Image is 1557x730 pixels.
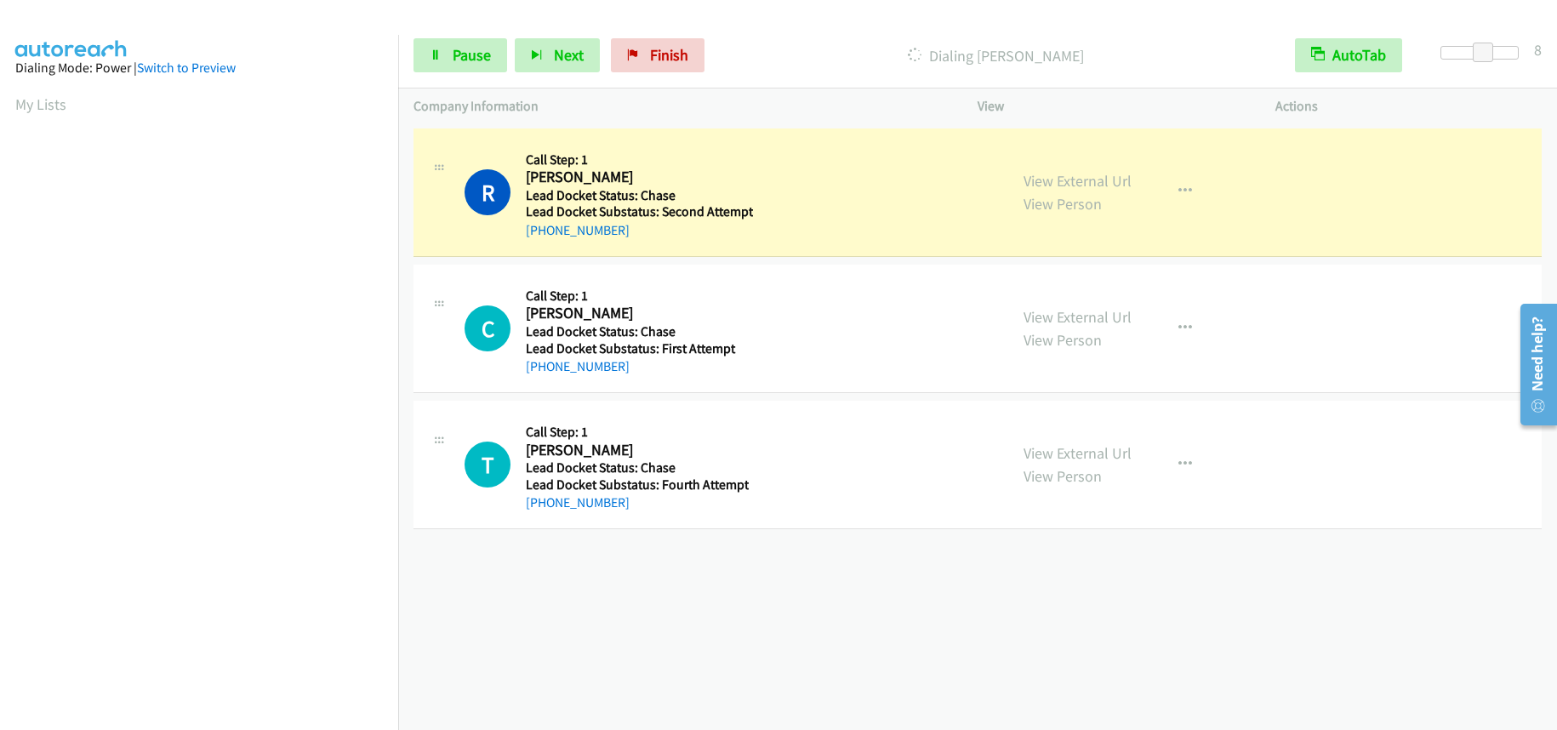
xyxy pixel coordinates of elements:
h2: [PERSON_NAME] [526,168,748,187]
a: My Lists [15,94,66,114]
h5: Lead Docket Status: Chase [526,187,753,204]
h1: T [465,442,510,488]
span: Finish [650,45,688,65]
div: 8 [1534,38,1542,61]
a: View External Url [1024,443,1132,463]
a: View Person [1024,466,1102,486]
h5: Call Step: 1 [526,288,748,305]
a: View External Url [1024,171,1132,191]
a: View Person [1024,194,1102,214]
h5: Lead Docket Status: Chase [526,323,748,340]
h5: Call Step: 1 [526,151,753,168]
a: Finish [611,38,704,72]
a: View Person [1024,330,1102,350]
a: Pause [413,38,507,72]
h5: Call Step: 1 [526,424,749,441]
a: [PHONE_NUMBER] [526,222,630,238]
div: The call is yet to be attempted [465,305,510,351]
p: Dialing [PERSON_NAME] [727,44,1264,67]
h5: Lead Docket Substatus: First Attempt [526,340,748,357]
h5: Lead Docket Status: Chase [526,459,749,476]
a: View External Url [1024,307,1132,327]
a: [PHONE_NUMBER] [526,358,630,374]
h5: Lead Docket Substatus: Second Attempt [526,203,753,220]
div: Dialing Mode: Power | [15,58,383,78]
h2: [PERSON_NAME] [526,441,748,460]
p: View [978,96,1245,117]
iframe: Resource Center [1508,297,1557,432]
h1: R [465,169,510,215]
button: Next [515,38,600,72]
h5: Lead Docket Substatus: Fourth Attempt [526,476,749,493]
div: The call is yet to be attempted [465,442,510,488]
p: Company Information [413,96,947,117]
span: Pause [453,45,491,65]
h2: [PERSON_NAME] [526,304,748,323]
a: Switch to Preview [137,60,236,76]
p: Actions [1275,96,1543,117]
span: Next [554,45,584,65]
a: [PHONE_NUMBER] [526,494,630,510]
h1: C [465,305,510,351]
button: AutoTab [1295,38,1402,72]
